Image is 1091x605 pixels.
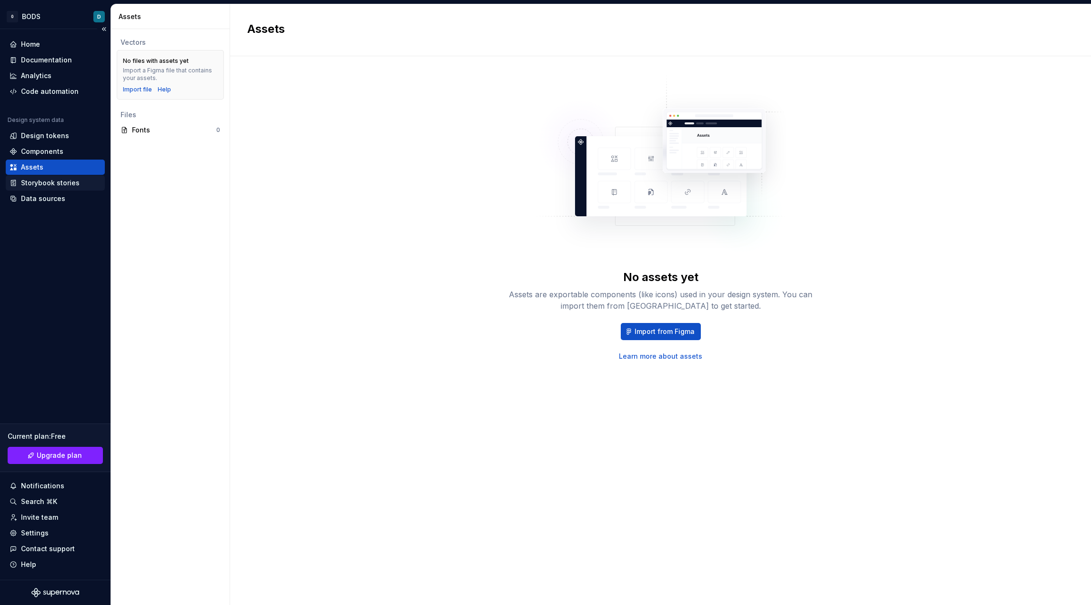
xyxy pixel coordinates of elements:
[31,588,79,597] svg: Supernova Logo
[623,270,698,285] div: No assets yet
[6,144,105,159] a: Components
[6,84,105,99] a: Code automation
[6,510,105,525] a: Invite team
[21,147,63,156] div: Components
[6,541,105,556] button: Contact support
[123,86,152,93] button: Import file
[123,67,218,82] div: Import a Figma file that contains your assets.
[119,12,226,21] div: Assets
[6,68,105,83] a: Analytics
[21,544,75,554] div: Contact support
[132,125,216,135] div: Fonts
[8,432,103,441] div: Current plan : Free
[22,12,40,21] div: BODS
[6,175,105,191] a: Storybook stories
[6,128,105,143] a: Design tokens
[21,131,69,141] div: Design tokens
[6,191,105,206] a: Data sources
[21,497,57,506] div: Search ⌘K
[21,481,64,491] div: Notifications
[216,126,220,134] div: 0
[6,494,105,509] button: Search ⌘K
[7,11,18,22] div: 0
[121,110,220,120] div: Files
[6,478,105,494] button: Notifications
[123,57,189,65] div: No files with assets yet
[8,447,103,464] a: Upgrade plan
[21,513,58,522] div: Invite team
[2,6,109,27] button: 0BODSD
[97,13,101,20] div: D
[508,289,813,312] div: Assets are exportable components (like icons) used in your design system. You can import them fro...
[21,71,51,81] div: Analytics
[21,55,72,65] div: Documentation
[21,40,40,49] div: Home
[8,116,64,124] div: Design system data
[21,162,43,172] div: Assets
[97,22,111,36] button: Collapse sidebar
[621,323,701,340] button: Import from Figma
[21,87,79,96] div: Code automation
[37,451,82,460] span: Upgrade plan
[6,525,105,541] a: Settings
[635,327,695,336] span: Import from Figma
[117,122,224,138] a: Fonts0
[21,528,49,538] div: Settings
[6,557,105,572] button: Help
[21,560,36,569] div: Help
[121,38,220,47] div: Vectors
[6,52,105,68] a: Documentation
[6,37,105,52] a: Home
[21,178,80,188] div: Storybook stories
[619,352,702,361] a: Learn more about assets
[6,160,105,175] a: Assets
[21,194,65,203] div: Data sources
[247,21,1062,37] h2: Assets
[158,86,171,93] a: Help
